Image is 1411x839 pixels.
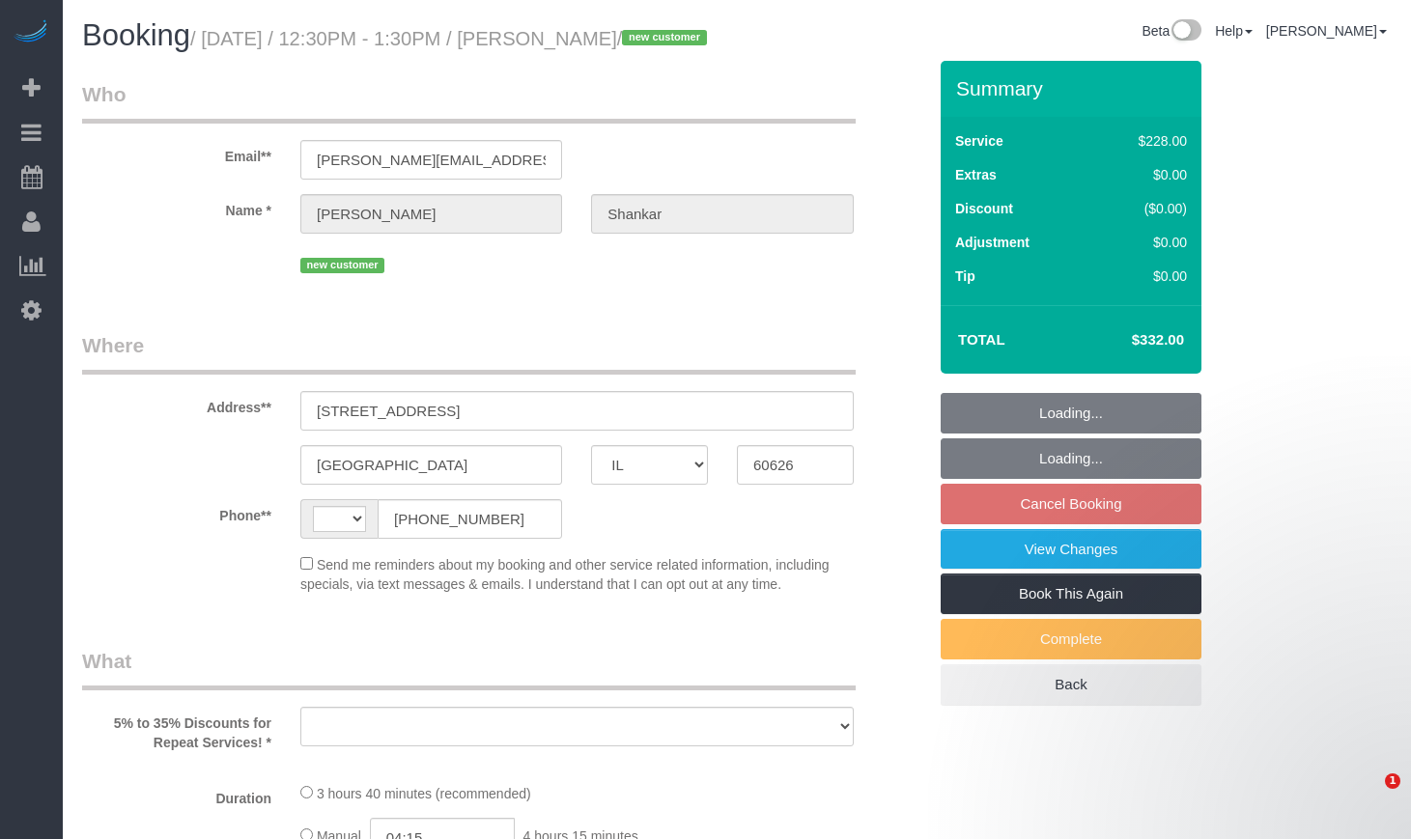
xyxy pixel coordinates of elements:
a: Beta [1142,23,1201,39]
input: First Name** [300,194,562,234]
span: 1 [1385,773,1400,789]
input: Last Name* [591,194,853,234]
div: $0.00 [1097,266,1187,286]
a: View Changes [941,529,1201,570]
a: [PERSON_NAME] [1266,23,1387,39]
label: Adjustment [955,233,1030,252]
span: 3 hours 40 minutes (recommended) [317,786,531,801]
iframe: Intercom live chat [1345,773,1392,820]
span: Send me reminders about my booking and other service related information, including specials, via... [300,557,830,592]
a: Book This Again [941,573,1201,614]
label: Duration [68,782,286,808]
label: Tip [955,266,975,286]
legend: Who [82,80,856,124]
label: 5% to 35% Discounts for Repeat Services! * [68,707,286,752]
div: ($0.00) [1097,199,1187,218]
span: new customer [300,258,384,273]
img: New interface [1170,19,1201,44]
strong: Total [958,331,1005,348]
legend: Where [82,331,856,375]
span: / [617,28,713,49]
label: Extras [955,165,997,184]
span: Booking [82,18,190,52]
a: Back [941,664,1201,705]
img: Automaid Logo [12,19,50,46]
h3: Summary [956,77,1192,99]
div: $0.00 [1097,233,1187,252]
a: Help [1215,23,1253,39]
small: / [DATE] / 12:30PM - 1:30PM / [PERSON_NAME] [190,28,713,49]
div: $228.00 [1097,131,1187,151]
div: $0.00 [1097,165,1187,184]
label: Service [955,131,1003,151]
label: Discount [955,199,1013,218]
label: Name * [68,194,286,220]
input: Zip Code** [737,445,854,485]
h4: $332.00 [1074,332,1184,349]
span: new customer [622,30,706,45]
legend: What [82,647,856,690]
